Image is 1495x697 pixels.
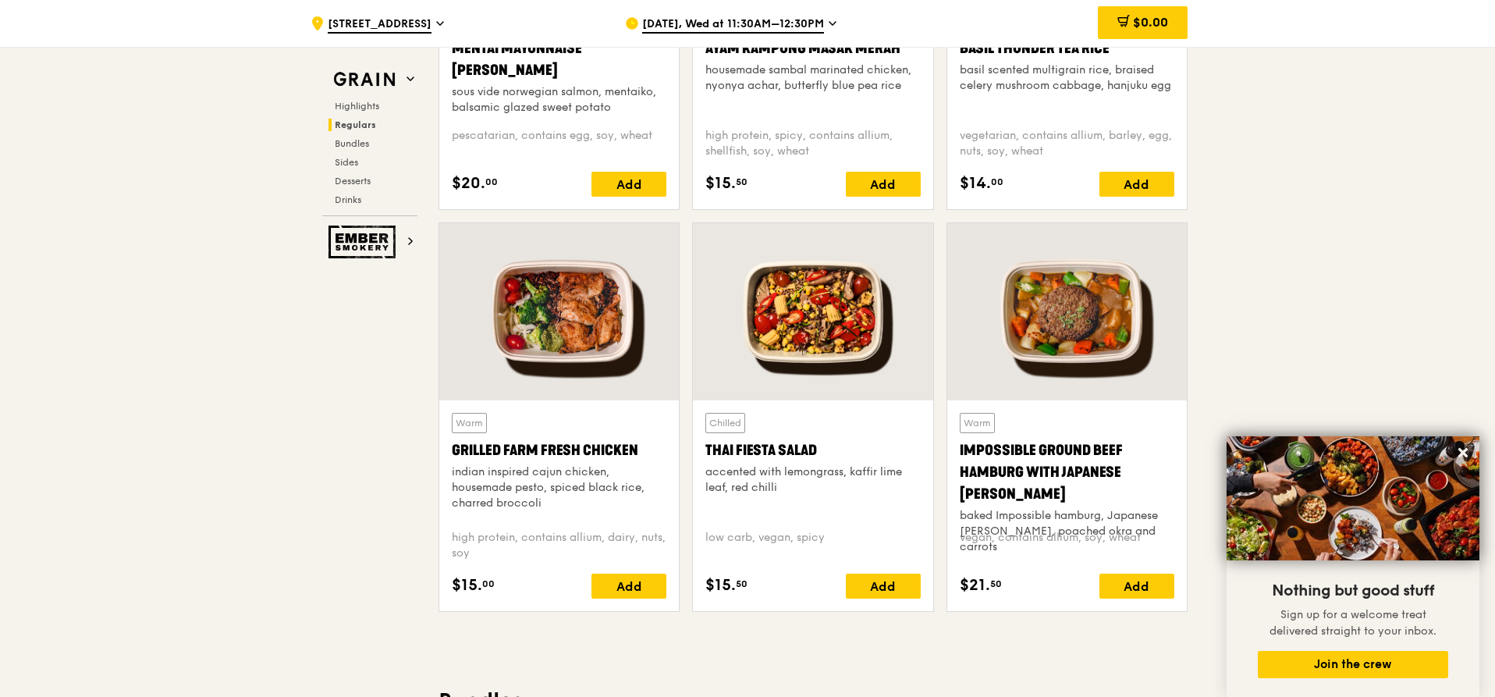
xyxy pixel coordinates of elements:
div: indian inspired cajun chicken, housemade pesto, spiced black rice, charred broccoli [452,464,666,511]
div: Thai Fiesta Salad [705,439,920,461]
div: high protein, spicy, contains allium, shellfish, soy, wheat [705,128,920,159]
div: baked Impossible hamburg, Japanese [PERSON_NAME], poached okra and carrots [960,508,1174,555]
div: Add [846,172,921,197]
div: low carb, vegan, spicy [705,530,920,561]
div: pescatarian, contains egg, soy, wheat [452,128,666,159]
span: Highlights [335,101,379,112]
img: DSC07876-Edit02-Large.jpeg [1227,436,1479,560]
div: Add [846,574,921,599]
div: Chilled [705,413,745,433]
span: $14. [960,172,991,195]
span: 50 [990,578,1002,590]
div: Grilled Farm Fresh Chicken [452,439,666,461]
div: Warm [452,413,487,433]
span: $15. [705,172,736,195]
div: Add [591,574,666,599]
span: $20. [452,172,485,195]
div: vegan, contains allium, soy, wheat [960,530,1174,561]
div: Add [1099,172,1174,197]
span: Nothing but good stuff [1272,581,1434,600]
div: high protein, contains allium, dairy, nuts, soy [452,530,666,561]
div: Add [591,172,666,197]
span: $15. [452,574,482,597]
span: $21. [960,574,990,597]
span: Bundles [335,138,369,149]
span: [DATE], Wed at 11:30AM–12:30PM [642,16,824,34]
div: accented with lemongrass, kaffir lime leaf, red chilli [705,464,920,496]
div: Impossible Ground Beef Hamburg with Japanese [PERSON_NAME] [960,439,1174,505]
span: Regulars [335,119,376,130]
span: $0.00 [1133,15,1168,30]
span: Desserts [335,176,371,187]
div: vegetarian, contains allium, barley, egg, nuts, soy, wheat [960,128,1174,159]
span: 50 [736,578,747,590]
div: basil scented multigrain rice, braised celery mushroom cabbage, hanjuku egg [960,62,1174,94]
span: 50 [736,176,747,188]
img: Ember Smokery web logo [328,226,400,258]
div: Add [1099,574,1174,599]
span: $15. [705,574,736,597]
div: Basil Thunder Tea Rice [960,37,1174,59]
div: housemade sambal marinated chicken, nyonya achar, butterfly blue pea rice [705,62,920,94]
div: Mentai Mayonnaise [PERSON_NAME] [452,37,666,81]
div: sous vide norwegian salmon, mentaiko, balsamic glazed sweet potato [452,84,666,116]
button: Join the crew [1258,651,1448,678]
span: 00 [991,176,1003,188]
span: 00 [482,578,495,590]
span: Sides [335,157,358,168]
button: Close [1451,440,1475,465]
span: [STREET_ADDRESS] [328,16,431,34]
span: 00 [485,176,498,188]
img: Grain web logo [328,66,400,94]
span: Sign up for a welcome treat delivered straight to your inbox. [1270,608,1436,638]
div: Ayam Kampung Masak Merah [705,37,920,59]
div: Warm [960,413,995,433]
span: Drinks [335,194,361,205]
